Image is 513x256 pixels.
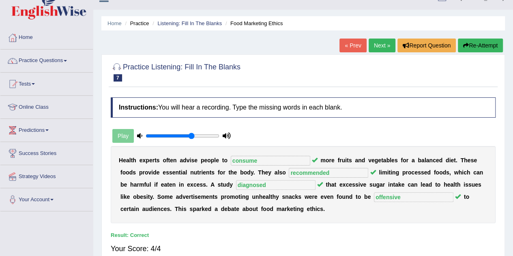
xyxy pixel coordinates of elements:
b: i [464,181,465,188]
b: b [137,194,140,200]
a: Online Class [0,96,93,116]
b: a [426,157,429,163]
b: i [193,194,195,200]
b: g [245,194,249,200]
input: blank [236,180,316,190]
b: e [149,157,152,163]
b: a [477,169,480,176]
a: Next » [369,39,395,52]
b: t [168,157,170,163]
b: s [421,169,424,176]
b: t [148,194,150,200]
b: e [447,181,450,188]
b: o [439,169,443,176]
b: t [155,157,157,163]
b: f [434,169,436,176]
a: « Prev [339,39,366,52]
b: i [151,169,153,176]
b: p [201,157,204,163]
b: r [189,194,191,200]
b: e [172,169,176,176]
b: a [164,181,167,188]
b: g [376,181,380,188]
b: t [454,157,456,163]
b: t [435,181,437,188]
b: e [468,157,471,163]
b: e [124,181,127,188]
b: t [455,181,457,188]
b: e [170,194,173,200]
b: s [211,169,215,176]
b: i [146,194,148,200]
b: e [197,194,201,200]
a: Tests [0,73,93,93]
b: n [173,157,177,163]
b: s [195,194,198,200]
b: e [161,181,164,188]
b: c [193,181,197,188]
b: x [142,157,146,163]
b: n [175,169,179,176]
b: r [224,194,226,200]
b: e [475,181,478,188]
b: x [343,181,346,188]
b: a [355,157,358,163]
b: n [206,169,210,176]
b: r [383,181,385,188]
b: s [279,169,282,176]
b: s [169,169,172,176]
b: i [380,169,382,176]
h4: You will hear a recording. Type the missing words in each blank. [111,97,496,118]
b: e [436,157,439,163]
b: t [381,157,383,163]
b: r [329,157,331,163]
b: e [140,194,143,200]
b: l [390,157,391,163]
b: h [444,181,447,188]
b: e [169,181,172,188]
b: i [189,157,191,163]
b: i [449,157,451,163]
b: o [235,194,238,200]
b: T [460,157,464,163]
b: m [382,169,387,176]
b: u [223,181,226,188]
b: . [253,169,255,176]
b: s [191,157,194,163]
b: a [182,169,186,176]
a: Your Account [0,188,93,209]
b: h [457,181,461,188]
b: v [182,194,186,200]
b: u [471,181,475,188]
b: a [421,157,425,163]
b: A [210,181,215,188]
b: o [145,169,148,176]
b: H [119,157,123,163]
b: k [398,181,401,188]
b: a [275,169,278,176]
span: 7 [114,74,122,82]
b: i [391,169,392,176]
b: m [165,194,170,200]
b: s [369,181,373,188]
a: Listening: Fill In The Blanks [157,20,222,26]
input: blank [231,156,310,166]
input: blank [289,168,368,178]
b: r [339,157,341,163]
b: e [262,194,266,200]
b: i [388,181,390,188]
b: o [207,157,211,163]
b: r [223,169,225,176]
b: o [403,157,406,163]
b: s [446,169,449,176]
b: e [414,169,418,176]
b: t [347,157,349,163]
b: e [216,157,219,163]
b: e [371,157,375,163]
b: a [134,181,137,188]
b: r [406,157,408,163]
b: a [331,181,335,188]
b: k [124,194,127,200]
b: m [230,194,235,200]
b: s [352,181,355,188]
